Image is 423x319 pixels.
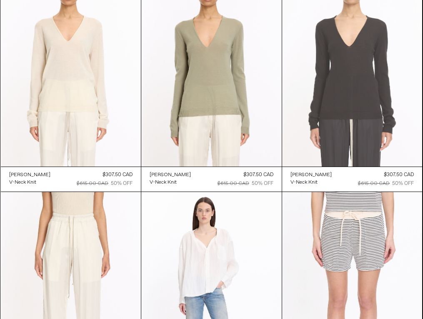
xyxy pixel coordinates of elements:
[9,179,36,186] div: V-Neck Knit
[290,179,332,186] a: V-Neck Knit
[290,171,332,179] a: [PERSON_NAME]
[243,171,273,179] div: $307.50 CAD
[150,171,191,179] a: [PERSON_NAME]
[218,180,249,187] div: $615.00 CAD
[77,180,108,187] div: $615.00 CAD
[150,172,191,179] div: [PERSON_NAME]
[9,172,50,179] div: [PERSON_NAME]
[392,180,414,187] div: 50% OFF
[290,179,318,186] div: V-Neck Knit
[9,179,50,186] a: V-Neck Knit
[384,171,414,179] div: $307.50 CAD
[150,179,191,186] a: V-Neck Knit
[150,179,177,186] div: V-Neck Knit
[290,172,332,179] div: [PERSON_NAME]
[111,180,133,187] div: 50% OFF
[103,171,133,179] div: $307.50 CAD
[358,180,390,187] div: $615.00 CAD
[252,180,273,187] div: 50% OFF
[9,171,50,179] a: [PERSON_NAME]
